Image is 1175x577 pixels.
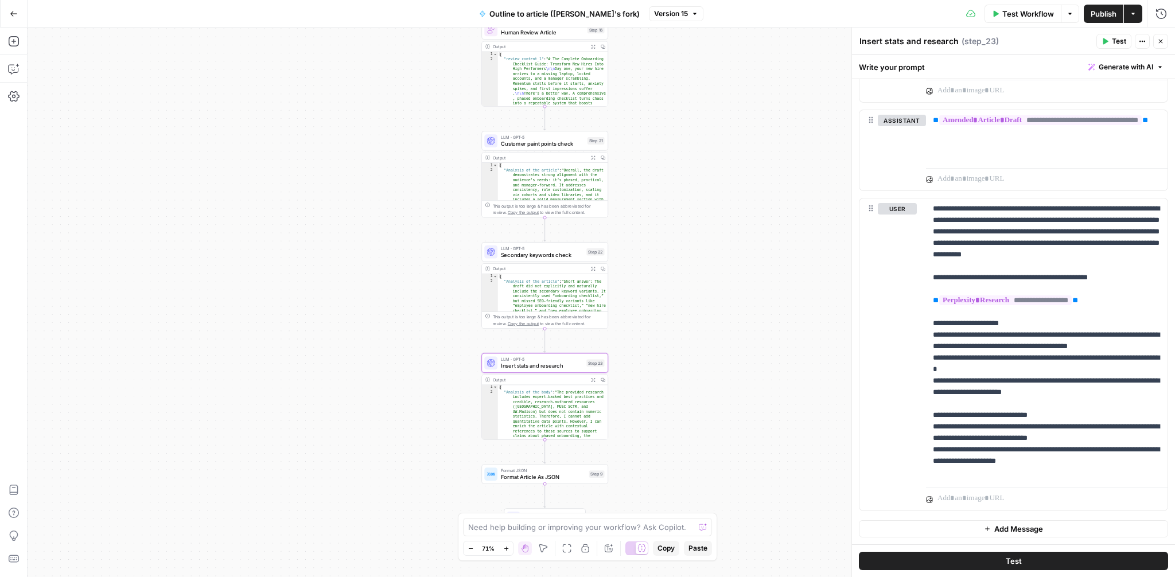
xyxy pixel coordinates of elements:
span: Toggle code folding, rows 1 through 3 [493,163,497,168]
button: assistant [878,115,926,126]
span: Copy the output [508,321,539,326]
div: EndOutput [481,508,608,528]
span: Test [1112,36,1126,46]
div: 2 [482,168,498,413]
div: Step 9 [589,470,605,478]
button: Generate with AI [1084,60,1168,75]
button: Paste [684,541,712,556]
div: Write your prompt [852,55,1175,79]
textarea: Insert stats and research [859,36,959,47]
div: Format JSONFormat Article As JSONStep 9 [481,464,608,484]
div: 2 [482,389,498,468]
span: End [523,511,579,517]
button: Test [859,552,1168,570]
span: LLM · GPT-5 [501,356,583,362]
span: Paste [688,543,707,553]
g: Edge from step_16 to step_21 [544,107,546,130]
div: Step 21 [587,137,605,145]
span: Version 15 [654,9,688,19]
div: user [859,198,917,510]
span: Human Review Article [501,29,584,37]
g: Edge from step_21 to step_22 [544,217,546,241]
div: Step 22 [586,248,604,256]
span: Customer paint points check [501,139,584,147]
span: Generate with AI [1099,62,1153,72]
div: 1 [482,163,498,168]
div: This output is too large & has been abbreviated for review. to view the full content. [493,314,605,327]
span: Toggle code folding, rows 1 through 4 [493,385,497,390]
div: Output [493,154,586,161]
span: Toggle code folding, rows 1 through 3 [493,274,497,279]
div: assistant [859,110,917,190]
button: Version 15 [649,6,703,21]
div: Step 23 [586,359,604,367]
div: 2 [482,279,498,446]
button: Add Message [859,520,1168,537]
div: LLM · GPT-5Insert stats and researchStep 23Output{ "Analysis of the body":"The provided research ... [481,353,608,440]
div: Human ReviewHuman Review ArticleStep 16Output{ "review_content_1":"# The Complete Onboarding Chec... [481,20,608,107]
div: This output is too large & has been abbreviated for review. to view the full content. [493,202,605,216]
g: Edge from step_23 to step_9 [544,440,546,463]
button: Outline to article ([PERSON_NAME]'s fork) [472,5,647,23]
button: Test Workflow [985,5,1061,23]
div: Output [493,266,586,272]
span: Secondary keywords check [501,251,583,259]
button: Publish [1084,5,1123,23]
div: 1 [482,274,498,279]
button: Copy [653,541,679,556]
span: Test [1006,555,1022,567]
span: Test Workflow [1002,8,1054,20]
span: Copy the output [508,210,539,215]
div: LLM · GPT-5Secondary keywords checkStep 22Output{ "Analysis of the article":"Short answer: The dr... [481,242,608,329]
span: Add Message [994,523,1043,535]
span: Format Article As JSON [501,473,586,481]
span: Format JSON [501,467,586,473]
g: Edge from step_22 to step_23 [544,329,546,352]
span: LLM · GPT-5 [501,134,584,140]
span: Publish [1091,8,1116,20]
div: 1 [482,385,498,390]
div: Output [493,43,586,49]
div: 1 [482,52,498,57]
div: Step 16 [587,26,605,33]
span: ( step_23 ) [962,36,999,47]
span: LLM · GPT-5 [501,245,583,251]
div: Output [493,376,586,383]
button: Test [1096,34,1131,49]
span: 71% [482,544,495,553]
span: Insert stats and research [501,362,583,370]
span: Copy [657,543,675,553]
span: Toggle code folding, rows 1 through 3 [493,52,497,57]
g: Edge from step_9 to end [544,484,546,508]
button: user [878,203,917,215]
span: Outline to article ([PERSON_NAME]'s fork) [489,8,640,20]
div: LLM · GPT-5Customer paint points checkStep 21Output{ "Analysis of the article":"Overall, the draf... [481,131,608,217]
